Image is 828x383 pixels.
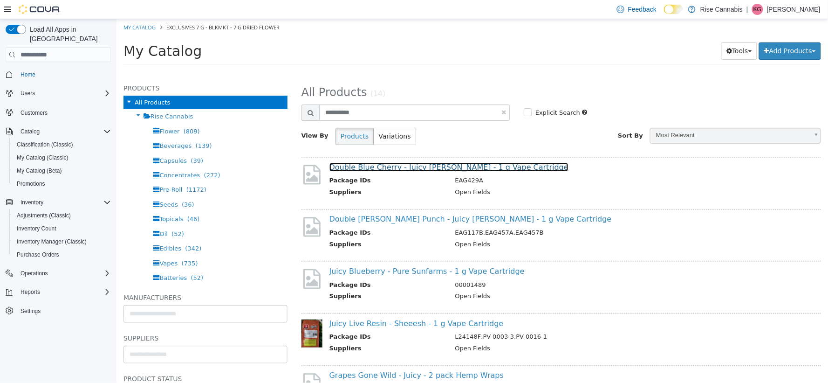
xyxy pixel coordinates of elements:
a: Promotions [13,178,49,189]
a: Home [17,69,39,80]
button: Variations [257,109,299,126]
button: Products [219,109,257,126]
a: Inventory Count [13,223,60,234]
span: Concentrates [43,153,83,160]
span: (52) [75,255,87,262]
h5: Products [7,63,171,75]
span: Classification (Classic) [13,139,111,150]
button: Operations [2,267,115,280]
span: View By [185,113,212,120]
span: Feedback [628,5,657,14]
span: (272) [88,153,104,160]
button: Catalog [2,125,115,138]
span: Seeds [43,182,61,189]
span: Classification (Classic) [17,141,73,148]
button: Reports [17,286,44,298]
img: missing-image.png [185,353,206,376]
td: Open Fields [332,272,688,284]
span: Vapes [43,241,61,248]
button: Inventory [2,196,115,209]
td: Open Fields [332,168,688,180]
span: (735) [65,241,82,248]
a: My Catalog [7,5,39,12]
td: L24148F,PV-0003-3,PV-0016-1 [332,313,688,325]
th: Suppliers [213,325,332,336]
span: Catalog [17,126,111,137]
span: Batteries [43,255,70,262]
label: Explicit Search [417,89,464,98]
th: Package IDs [213,313,332,325]
button: Tools [605,23,641,41]
button: Inventory [17,197,47,208]
span: Adjustments (Classic) [17,212,71,219]
span: Promotions [17,180,45,188]
button: Settings [2,304,115,318]
span: My Catalog (Beta) [17,167,62,174]
a: My Catalog (Classic) [13,152,72,163]
span: Inventory Manager (Classic) [13,236,111,247]
span: Most Relevant [534,109,692,124]
th: Suppliers [213,272,332,284]
span: (39) [74,138,87,145]
span: Flower [43,109,63,116]
span: Sort By [501,113,527,120]
span: (52) [55,211,68,218]
span: Oil [43,211,51,218]
nav: Complex example [6,64,111,342]
span: (809) [67,109,83,116]
span: KG [753,4,761,15]
span: Catalog [21,128,40,135]
h5: Product Status [7,354,171,365]
span: Users [17,88,111,99]
span: (139) [79,123,96,130]
a: Classification (Classic) [13,139,77,150]
td: Open Fields [332,221,688,232]
span: Inventory [21,199,43,206]
button: Customers [2,105,115,119]
button: Inventory Count [9,222,115,235]
th: Package IDs [213,209,332,221]
button: My Catalog (Classic) [9,151,115,164]
span: Inventory [17,197,111,208]
span: Purchase Orders [17,251,59,258]
span: Beverages [43,123,75,130]
span: Promotions [13,178,111,189]
span: Home [21,71,35,78]
span: My Catalog (Classic) [17,154,68,161]
p: | [746,4,748,15]
img: missing-image.png [185,144,206,167]
span: Operations [17,268,111,279]
p: [PERSON_NAME] [767,4,821,15]
th: Suppliers [213,168,332,180]
span: Customers [21,109,48,117]
span: Settings [17,305,111,317]
span: Pre-Roll [43,167,66,174]
button: Inventory Manager (Classic) [9,235,115,248]
span: (342) [68,226,85,233]
a: Customers [17,107,51,118]
td: EAG429A [332,157,688,168]
button: Reports [2,286,115,299]
span: Home [17,69,111,80]
h5: Manufacturers [7,273,171,284]
span: Exclusives 7 g - BLKMKT - 7 g Dried Flower [50,5,163,12]
span: Adjustments (Classic) [13,210,111,221]
a: Double [PERSON_NAME] Punch - Juicy [PERSON_NAME] - 1 g Vape Cartridge [213,195,495,204]
div: Kyle Gellner [752,4,763,15]
span: Reports [21,288,40,296]
a: Most Relevant [534,109,705,125]
th: Package IDs [213,157,332,168]
span: Inventory Count [17,225,56,232]
span: (1172) [70,167,90,174]
button: Users [2,87,115,100]
span: Capsules [43,138,70,145]
span: Load All Apps in [GEOGRAPHIC_DATA] [26,25,111,43]
img: Cova [19,5,61,14]
span: All Products [185,67,251,80]
button: Users [17,88,39,99]
span: Settings [21,307,41,315]
span: Reports [17,286,111,298]
span: Operations [21,270,48,277]
img: 150 [185,300,206,328]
